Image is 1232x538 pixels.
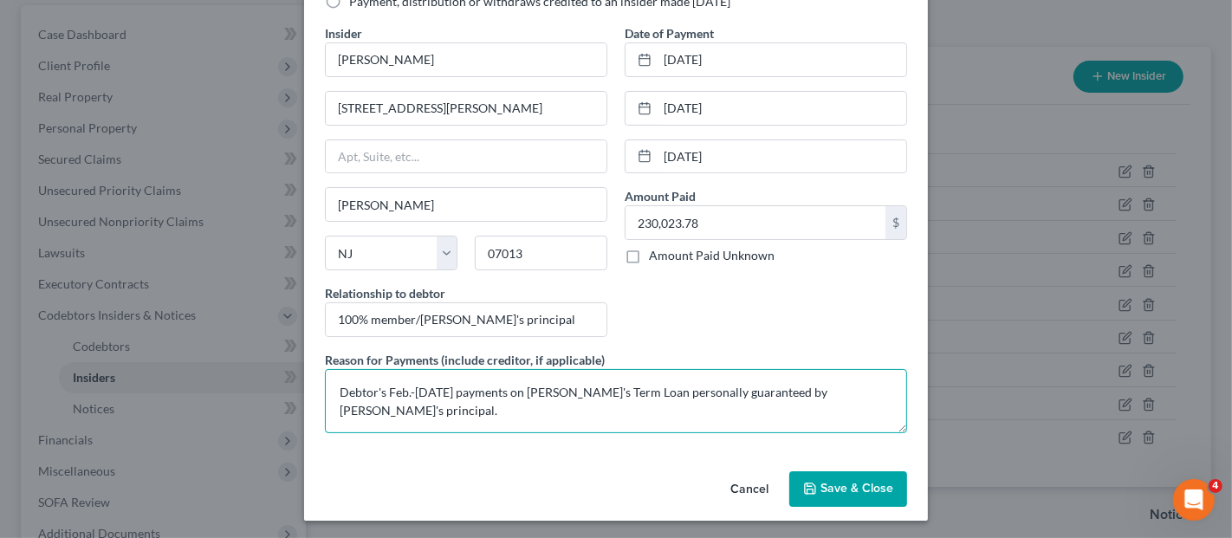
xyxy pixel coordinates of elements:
input: Enter city [326,188,606,221]
div: $ [885,206,906,239]
label: Relationship to debtor [325,284,445,302]
input: MM/DD/YYYY [658,92,906,125]
label: Date of Payment [625,24,714,42]
span: Insider [325,26,362,41]
input: MM/DD/YYYY [658,43,906,76]
span: 4 [1209,479,1222,493]
input: Enter name... [326,43,606,76]
button: Cancel [717,473,782,508]
input: Enter zip... [475,236,607,270]
iframe: Intercom live chat [1173,479,1215,521]
label: Amount Paid [625,187,696,205]
label: Amount Paid Unknown [649,247,775,264]
input: -- [326,303,606,336]
input: 0.00 [626,206,885,239]
input: Enter address... [326,92,606,125]
span: Save & Close [820,482,893,496]
input: Apt, Suite, etc... [326,140,606,173]
input: MM/DD/YYYY [658,140,906,173]
button: Save & Close [789,471,907,508]
label: Reason for Payments (include creditor, if applicable) [325,351,605,369]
